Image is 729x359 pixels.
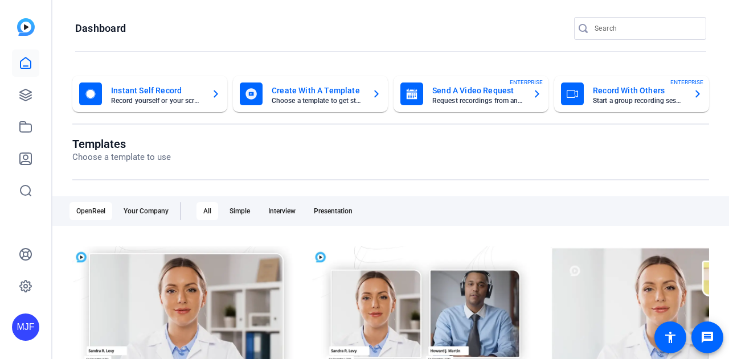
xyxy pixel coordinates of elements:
[17,18,35,36] img: blue-gradient.svg
[223,202,257,220] div: Simple
[272,97,363,104] mat-card-subtitle: Choose a template to get started
[69,202,112,220] div: OpenReel
[111,84,202,97] mat-card-title: Instant Self Record
[272,84,363,97] mat-card-title: Create With A Template
[72,76,227,112] button: Instant Self RecordRecord yourself or your screen
[554,76,709,112] button: Record With OthersStart a group recording sessionENTERPRISE
[394,76,548,112] button: Send A Video RequestRequest recordings from anyone, anywhereENTERPRISE
[75,22,126,35] h1: Dashboard
[307,202,359,220] div: Presentation
[664,331,677,344] mat-icon: accessibility
[432,97,523,104] mat-card-subtitle: Request recordings from anyone, anywhere
[72,137,171,151] h1: Templates
[593,84,684,97] mat-card-title: Record With Others
[593,97,684,104] mat-card-subtitle: Start a group recording session
[595,22,697,35] input: Search
[72,151,171,164] p: Choose a template to use
[233,76,388,112] button: Create With A TemplateChoose a template to get started
[261,202,302,220] div: Interview
[670,78,703,86] span: ENTERPRISE
[111,97,202,104] mat-card-subtitle: Record yourself or your screen
[196,202,218,220] div: All
[510,78,543,86] span: ENTERPRISE
[117,202,175,220] div: Your Company
[701,331,714,344] mat-icon: message
[432,84,523,97] mat-card-title: Send A Video Request
[12,313,39,341] div: MJF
